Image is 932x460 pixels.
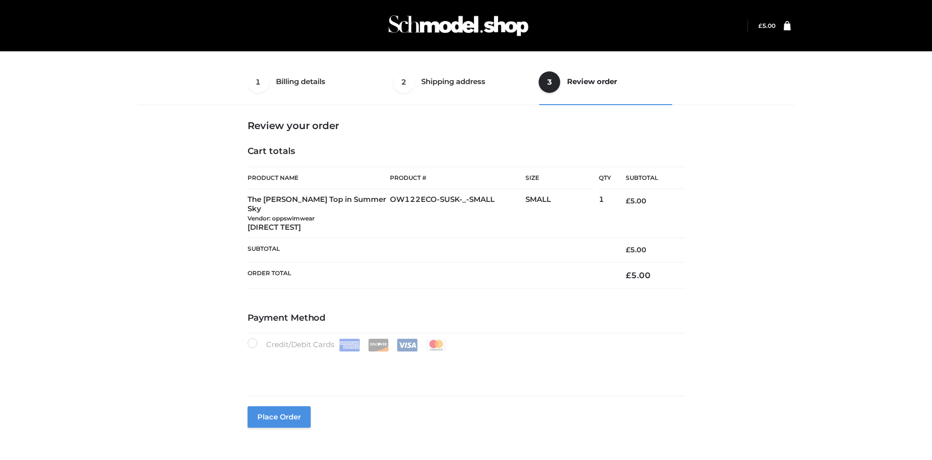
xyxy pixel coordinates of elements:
th: Product Name [248,167,390,189]
img: Mastercard [426,339,447,351]
h3: Review your order [248,120,685,131]
th: Size [525,167,594,189]
span: £ [626,270,631,280]
td: OW122ECO-SUSK-_-SMALL [390,189,525,238]
img: Visa [397,339,418,351]
bdi: 5.00 [626,270,651,280]
th: Order Total [248,262,612,288]
bdi: 5.00 [626,245,646,254]
th: Subtotal [248,238,612,262]
span: £ [626,245,630,254]
td: The [PERSON_NAME] Top in Summer Sky [DIRECT TEST] [248,189,390,238]
h4: Cart totals [248,146,685,157]
bdi: 5.00 [626,197,646,205]
img: Schmodel Admin 964 [385,6,532,45]
td: 1 [599,189,611,238]
img: Amex [339,339,360,351]
th: Subtotal [611,167,684,189]
a: £5.00 [758,22,775,29]
span: £ [626,197,630,205]
iframe: Secure payment input frame [246,350,683,385]
img: Discover [368,339,389,351]
button: Place order [248,406,311,428]
small: Vendor: oppswimwear [248,215,315,222]
label: Credit/Debit Cards [248,338,448,351]
th: Product # [390,167,525,189]
td: SMALL [525,189,599,238]
th: Qty [599,167,611,189]
h4: Payment Method [248,313,685,324]
span: £ [758,22,762,29]
bdi: 5.00 [758,22,775,29]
